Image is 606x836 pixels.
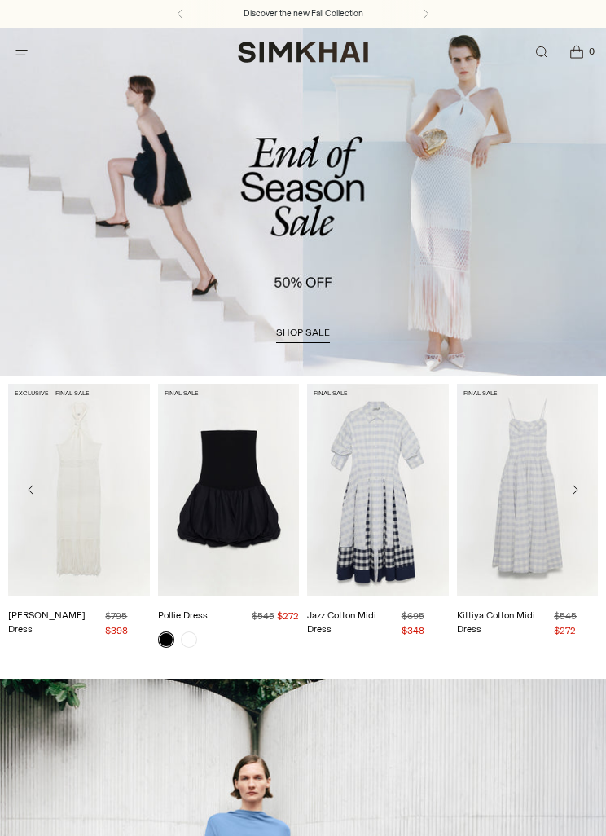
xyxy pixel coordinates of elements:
button: Open menu modal [5,36,38,69]
a: Jazz Cotton Midi Dress [307,609,376,635]
s: $545 [252,610,274,622]
span: $398 [105,625,128,636]
a: shop sale [276,327,330,343]
a: Open search modal [525,36,558,69]
a: Kittiya Cotton Midi Dress [457,384,599,596]
span: 0 [585,44,599,59]
a: Sanchez Dress [8,384,150,596]
a: SIMKHAI [238,41,368,64]
a: Kittiya Cotton Midi Dress [457,609,535,635]
s: $545 [554,610,577,622]
a: [PERSON_NAME] Dress [8,609,86,635]
span: $348 [402,625,424,636]
s: $695 [402,610,424,622]
a: Pollie Dress [158,609,208,621]
span: $272 [554,625,576,636]
a: Jazz Cotton Midi Dress [307,384,449,596]
span: shop sale [276,327,330,338]
a: Discover the new Fall Collection [244,7,363,20]
button: Move to next carousel slide [560,475,590,504]
a: Open cart modal [560,36,593,69]
span: $272 [277,610,299,622]
s: $795 [105,610,127,622]
button: Move to previous carousel slide [16,475,46,504]
a: Pollie Dress [158,384,300,596]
